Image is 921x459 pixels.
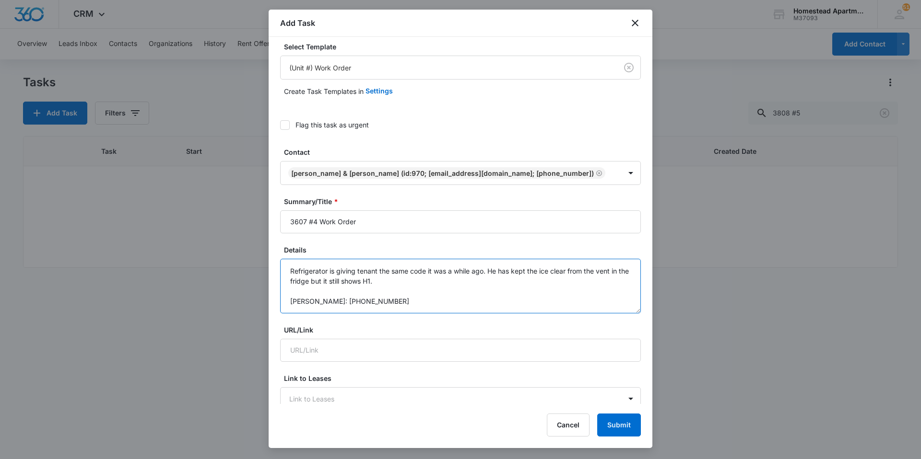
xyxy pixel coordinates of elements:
button: close [629,17,641,29]
input: Summary/Title [280,210,641,233]
button: Submit [597,413,641,436]
label: Summary/Title [284,196,645,207]
p: Create Task Templates in [284,86,364,96]
h1: Add Task [280,17,315,29]
label: Details [284,245,645,255]
input: URL/Link [280,339,641,362]
label: Link to Leases [284,373,645,383]
label: Select Template [284,42,645,52]
div: Remove Estela Campos Gonzales & George Ortiz (ID:970; estelacampos104@gmail.com; (970) 590-1543) [594,170,602,176]
textarea: Refrigerator is giving tenant the same code it was a while ago. He has kept the ice clear from th... [280,259,641,313]
div: [PERSON_NAME] & [PERSON_NAME] (ID:970; [EMAIL_ADDRESS][DOMAIN_NAME]; [PHONE_NUMBER]) [291,169,594,177]
button: Cancel [547,413,590,436]
button: Settings [366,80,393,103]
label: Contact [284,147,645,157]
button: Clear [621,60,637,75]
div: Flag this task as urgent [295,120,369,130]
label: URL/Link [284,325,645,335]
